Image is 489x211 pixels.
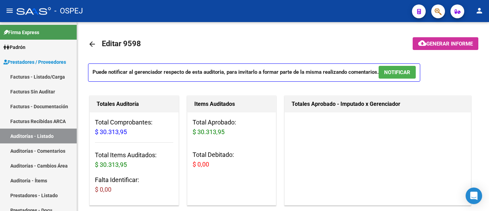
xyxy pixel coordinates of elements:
[95,150,173,170] h3: Total Items Auditados:
[95,186,111,193] span: $ 0,00
[3,58,66,66] span: Prestadores / Proveedores
[102,39,141,48] span: Editar 9598
[193,128,225,135] span: $ 30.313,95
[97,99,172,110] h1: Totales Auditoría
[193,118,271,137] h3: Total Aprobado:
[95,128,127,135] span: $ 30.313,95
[384,69,410,76] span: NOTIFICAR
[88,40,96,48] mat-icon: arrow_back
[193,161,209,168] span: $ 0,00
[3,29,39,36] span: Firma Express
[418,39,426,47] mat-icon: cloud_download
[95,175,173,194] h3: Falta Identificar:
[426,41,473,47] span: Generar informe
[379,66,416,79] button: NOTIFICAR
[88,63,420,82] p: Puede notificar al gerenciador respecto de esta auditoria, para invitarlo a formar parte de la mi...
[194,99,269,110] h1: Items Auditados
[95,161,127,168] span: $ 30.313,95
[3,43,25,51] span: Padrón
[413,37,478,50] button: Generar informe
[54,3,83,19] span: - OSPEJ
[292,99,464,110] h1: Totales Aprobado - Imputado x Gerenciador
[475,7,483,15] mat-icon: person
[95,118,173,137] h3: Total Comprobantes:
[6,7,14,15] mat-icon: menu
[466,188,482,204] div: Open Intercom Messenger
[193,150,271,169] h3: Total Debitado:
